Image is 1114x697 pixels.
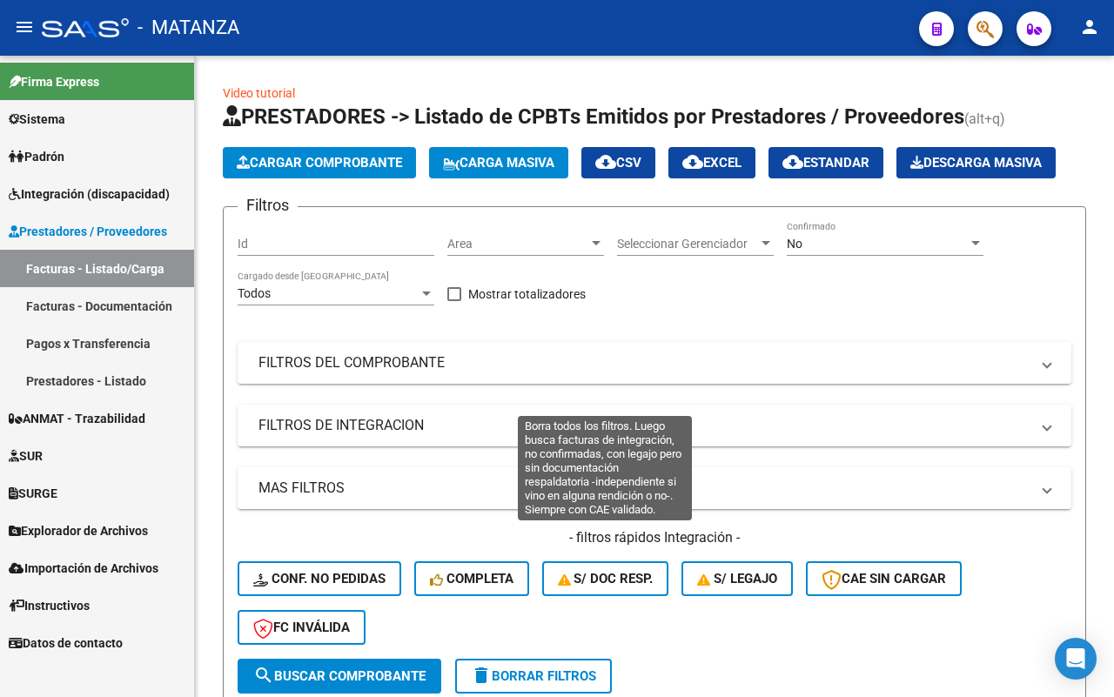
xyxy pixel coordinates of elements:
[238,561,401,596] button: Conf. no pedidas
[682,151,703,172] mat-icon: cloud_download
[1079,17,1100,37] mat-icon: person
[430,571,513,586] span: Completa
[782,155,869,171] span: Estandar
[896,147,1056,178] app-download-masive: Descarga masiva de comprobantes (adjuntos)
[964,111,1005,127] span: (alt+q)
[14,17,35,37] mat-icon: menu
[9,521,148,540] span: Explorador de Archivos
[238,286,271,300] span: Todos
[455,659,612,694] button: Borrar Filtros
[468,284,586,305] span: Mostrar totalizadores
[787,237,802,251] span: No
[258,416,1030,435] mat-panel-title: FILTROS DE INTEGRACION
[910,155,1042,171] span: Descarga Masiva
[9,409,145,428] span: ANMAT - Trazabilidad
[223,86,295,100] a: Video tutorial
[668,147,755,178] button: EXCEL
[581,147,655,178] button: CSV
[443,155,554,171] span: Carga Masiva
[238,405,1071,446] mat-expansion-panel-header: FILTROS DE INTEGRACION
[258,479,1030,498] mat-panel-title: MAS FILTROS
[558,571,654,586] span: S/ Doc Resp.
[9,596,90,615] span: Instructivos
[595,151,616,172] mat-icon: cloud_download
[9,147,64,166] span: Padrón
[238,528,1071,547] h4: - filtros rápidos Integración -
[237,155,402,171] span: Cargar Comprobante
[223,104,964,129] span: PRESTADORES -> Listado de CPBTs Emitidos por Prestadores / Proveedores
[258,353,1030,372] mat-panel-title: FILTROS DEL COMPROBANTE
[253,668,426,684] span: Buscar Comprobante
[896,147,1056,178] button: Descarga Masiva
[253,620,350,635] span: FC Inválida
[681,561,793,596] button: S/ legajo
[9,559,158,578] span: Importación de Archivos
[138,9,239,47] span: - MATANZA
[238,467,1071,509] mat-expansion-panel-header: MAS FILTROS
[238,193,298,218] h3: Filtros
[682,155,742,171] span: EXCEL
[542,561,669,596] button: S/ Doc Resp.
[9,446,43,466] span: SUR
[595,155,641,171] span: CSV
[782,151,803,172] mat-icon: cloud_download
[822,571,946,586] span: CAE SIN CARGAR
[9,110,65,129] span: Sistema
[9,484,57,503] span: SURGE
[253,571,386,586] span: Conf. no pedidas
[768,147,883,178] button: Estandar
[697,571,777,586] span: S/ legajo
[471,668,596,684] span: Borrar Filtros
[1055,638,1097,680] div: Open Intercom Messenger
[238,659,441,694] button: Buscar Comprobante
[9,72,99,91] span: Firma Express
[806,561,962,596] button: CAE SIN CARGAR
[414,561,529,596] button: Completa
[617,237,758,251] span: Seleccionar Gerenciador
[9,184,170,204] span: Integración (discapacidad)
[471,665,492,686] mat-icon: delete
[447,237,588,251] span: Area
[223,147,416,178] button: Cargar Comprobante
[253,665,274,686] mat-icon: search
[238,342,1071,384] mat-expansion-panel-header: FILTROS DEL COMPROBANTE
[9,633,123,653] span: Datos de contacto
[429,147,568,178] button: Carga Masiva
[9,222,167,241] span: Prestadores / Proveedores
[238,610,366,645] button: FC Inválida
